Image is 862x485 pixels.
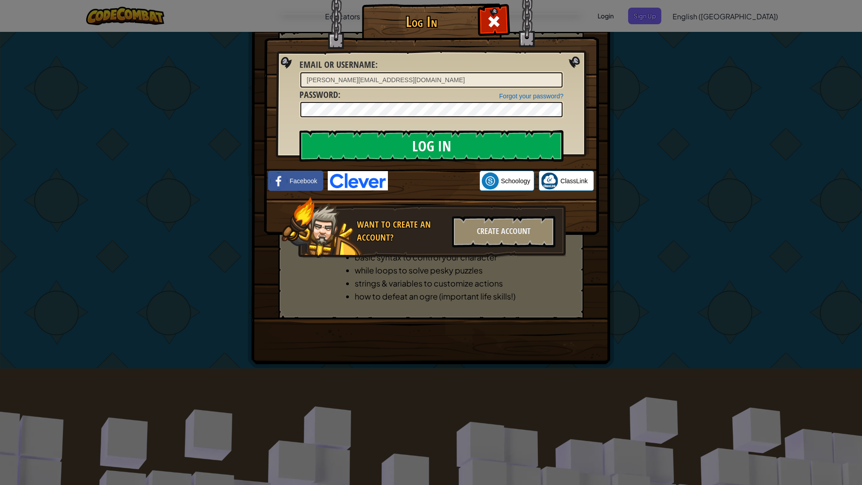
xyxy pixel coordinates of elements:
span: Password [299,88,338,101]
img: facebook_small.png [270,172,287,190]
h1: Log In [364,14,479,30]
label: : [299,88,340,101]
div: Create Account [452,216,555,247]
a: Forgot your password? [499,93,563,100]
img: schoology.png [482,172,499,190]
div: Want to create an account? [357,218,447,244]
img: clever-logo-blue.png [328,171,388,190]
span: Schoology [501,176,530,185]
span: Facebook [290,176,317,185]
label: : [299,58,378,71]
span: Email or Username [299,58,375,71]
span: ClassLink [560,176,588,185]
iframe: Sign in with Google Button [388,171,479,191]
img: classlink-logo-small.png [541,172,558,190]
input: Log In [299,130,563,162]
